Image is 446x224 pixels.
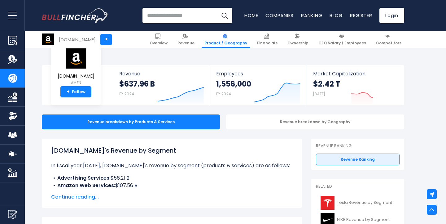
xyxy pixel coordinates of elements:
[287,41,308,46] span: Ownership
[57,182,115,189] b: Amazon Web Services:
[119,71,204,77] span: Revenue
[51,146,293,155] h1: [DOMAIN_NAME]'s Revenue by Segment
[216,79,251,89] strong: 1,556,000
[202,31,250,48] a: Product / Geography
[226,114,404,129] div: Revenue breakdown by Geography
[313,91,325,96] small: [DATE]
[257,41,278,46] span: Financials
[58,74,94,79] span: [DOMAIN_NAME]
[316,184,400,189] p: Related
[57,48,95,87] a: [DOMAIN_NAME] AMZN
[119,79,155,89] strong: $637.96 B
[42,114,220,129] div: Revenue breakdown by Products & Services
[337,200,392,205] span: Tesla Revenue by Segment
[119,91,134,96] small: FY 2024
[51,182,293,189] li: $107.56 B
[316,154,400,165] a: Revenue Ranking
[350,12,372,19] a: Register
[210,65,306,105] a: Employees 1,556,000 FY 2024
[51,193,293,201] span: Continue reading...
[265,12,294,19] a: Companies
[320,196,335,210] img: TSLA logo
[373,31,404,48] a: Competitors
[301,12,322,19] a: Ranking
[177,41,195,46] span: Revenue
[42,34,54,45] img: AMZN logo
[307,65,404,105] a: Market Capitalization $2.42 T [DATE]
[285,31,311,48] a: Ownership
[42,8,108,23] a: Go to homepage
[376,41,401,46] span: Competitors
[51,174,293,182] li: $56.21 B
[175,31,197,48] a: Revenue
[67,89,70,95] strong: +
[244,12,258,19] a: Home
[337,217,390,222] span: NIKE Revenue by Segment
[100,34,112,45] a: +
[318,41,366,46] span: CEO Salary / Employees
[58,80,94,86] small: AMZN
[379,8,404,23] a: Login
[113,65,210,105] a: Revenue $637.96 B FY 2024
[313,79,340,89] strong: $2.42 T
[313,71,397,77] span: Market Capitalization
[42,8,109,23] img: Bullfincher logo
[254,31,280,48] a: Financials
[216,91,231,96] small: FY 2024
[330,12,343,19] a: Blog
[59,36,96,43] div: [DOMAIN_NAME]
[147,31,170,48] a: Overview
[150,41,168,46] span: Overview
[57,174,111,181] b: Advertising Services:
[60,86,91,97] a: +Follow
[204,41,247,46] span: Product / Geography
[65,48,87,69] img: AMZN logo
[8,111,17,121] img: Ownership
[316,143,400,149] p: Revenue Ranking
[217,8,232,23] button: Search
[316,194,400,211] a: Tesla Revenue by Segment
[216,71,300,77] span: Employees
[51,162,293,169] p: In fiscal year [DATE], [DOMAIN_NAME]'s revenue by segment (products & services) are as follows:
[316,31,369,48] a: CEO Salary / Employees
